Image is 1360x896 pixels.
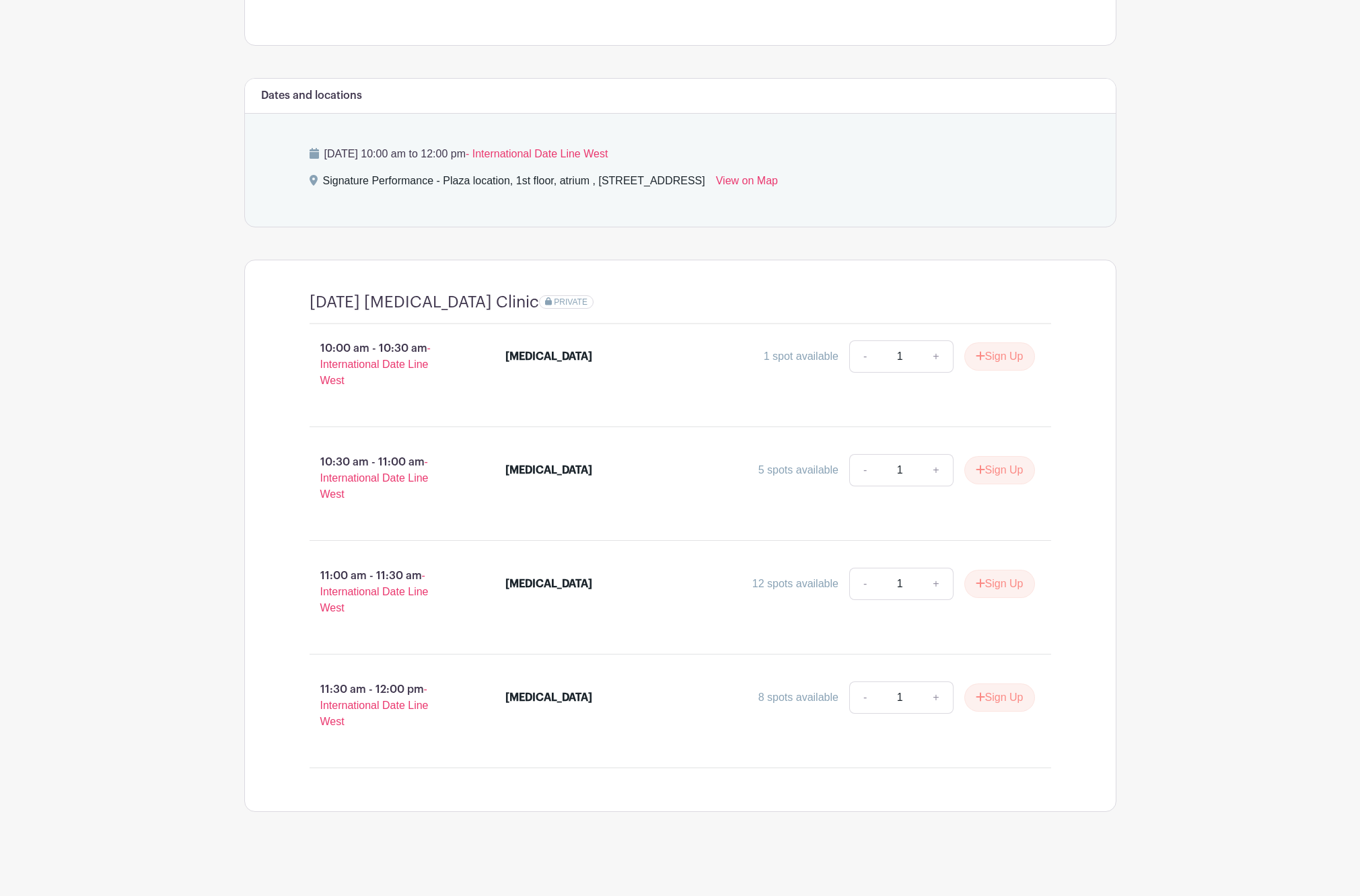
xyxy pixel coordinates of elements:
[919,340,953,373] a: +
[288,449,485,508] p: 10:30 am - 11:00 am
[764,348,838,365] div: 1 spot available
[288,335,485,394] p: 10:00 am - 10:30 am
[849,340,880,373] a: -
[466,148,608,159] span: - International Date Line West
[964,570,1035,598] button: Sign Up
[505,689,592,706] div: [MEDICAL_DATA]
[288,676,485,735] p: 11:30 am - 12:00 pm
[758,462,838,478] div: 5 spots available
[964,456,1035,484] button: Sign Up
[849,454,880,486] a: -
[505,576,592,592] div: [MEDICAL_DATA]
[505,462,592,478] div: [MEDICAL_DATA]
[964,342,1035,371] button: Sign Up
[320,570,429,613] span: - International Date Line West
[323,173,705,194] div: Signature Performance - Plaza location, 1st floor, atrium , [STREET_ADDRESS]
[849,681,880,714] a: -
[310,293,539,312] h4: [DATE] [MEDICAL_DATA] Clinic
[288,562,485,622] p: 11:00 am - 11:30 am
[505,348,592,365] div: [MEDICAL_DATA]
[261,89,362,102] h6: Dates and locations
[964,683,1035,712] button: Sign Up
[919,568,953,600] a: +
[849,568,880,600] a: -
[919,454,953,486] a: +
[752,576,838,592] div: 12 spots available
[320,342,431,386] span: - International Date Line West
[320,683,429,727] span: - International Date Line West
[554,297,587,307] span: PRIVATE
[919,681,953,714] a: +
[758,689,838,706] div: 8 spots available
[716,173,778,194] a: View on Map
[320,456,429,500] span: - International Date Line West
[310,146,1051,162] p: [DATE] 10:00 am to 12:00 pm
